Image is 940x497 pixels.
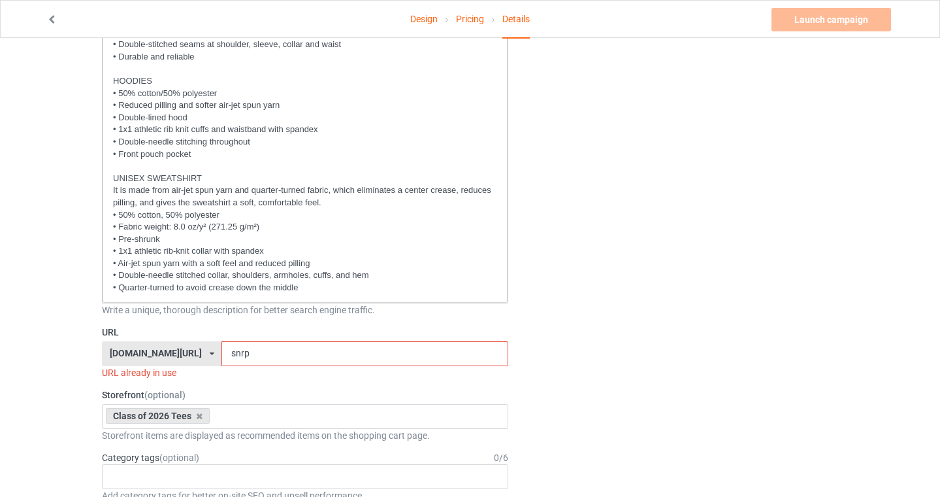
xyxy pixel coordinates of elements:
p: • 50% cotton, 50% polyester [113,209,497,222]
div: Write a unique, thorough description for better search engine traffic. [102,303,508,317]
p: • 50% cotton/50% polyester [113,88,497,100]
p: HOODIES [113,75,497,88]
label: Storefront [102,388,508,402]
a: Pricing [456,1,484,37]
div: [DOMAIN_NAME][URL] [110,349,202,358]
p: • Pre-shrunk [113,233,497,246]
a: Design [410,1,438,37]
p: • Double-lined hood [113,112,497,124]
p: • Durable and reliable [113,51,497,63]
label: Category tags [102,451,199,464]
div: 0 / 6 [494,451,508,464]
p: • 1x1 athletic rib-knit collar with spandex [113,245,497,258]
div: Class of 2026 Tees [106,408,210,424]
p: It is made from air-jet spun yarn and quarter-turned fabric, which eliminates a center crease, re... [113,184,497,209]
div: Storefront items are displayed as recommended items on the shopping cart page. [102,429,508,442]
div: URL already in use [102,366,508,379]
span: (optional) [159,453,199,463]
p: • Double-stitched seams at shoulder, sleeve, collar and waist [113,39,497,51]
span: (optional) [144,390,186,400]
p: • 1x1 athletic rib knit cuffs and waistband with spandex [113,124,497,136]
p: UNISEX SWEATSHIRT [113,173,497,185]
p: • Double-needle stitching throughout [113,136,497,148]
p: • Double-needle stitched collar, shoulders, armholes, cuffs, and hem [113,269,497,282]
p: • Front pouch pocket [113,148,497,161]
p: • Reduced pilling and softer air-jet spun yarn [113,99,497,112]
div: Details [502,1,530,39]
label: URL [102,326,508,339]
p: • Quarter-turned to avoid crease down the middle [113,282,497,294]
p: • Fabric weight: 8.0 oz/y² (271.25 g/m²) [113,221,497,233]
p: • Air-jet spun yarn with a soft feel and reduced pilling [113,258,497,270]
